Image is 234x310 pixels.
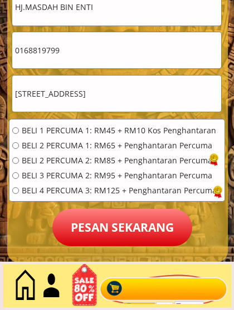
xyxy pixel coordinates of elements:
[22,142,217,149] span: BELI 2 PERCUMA 1: RM65 + Penghantaran Percuma
[22,172,217,179] span: BELI 3 PERCUMA 2: RM95 + Penghantaran Percuma
[22,157,217,164] span: BELI 2 PERCUMA 2: RM85 + Penghantaran Percuma
[12,76,221,112] input: Alamat
[22,187,217,194] span: BELI 4 PERCUMA 3: RM125 + Penghantaran Percuma
[12,32,221,68] input: Telefon
[22,127,217,134] span: BELI 1 PERCUMA 1: RM45 + RM10 Kos Penghantaran
[52,209,192,246] p: Pesan sekarang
